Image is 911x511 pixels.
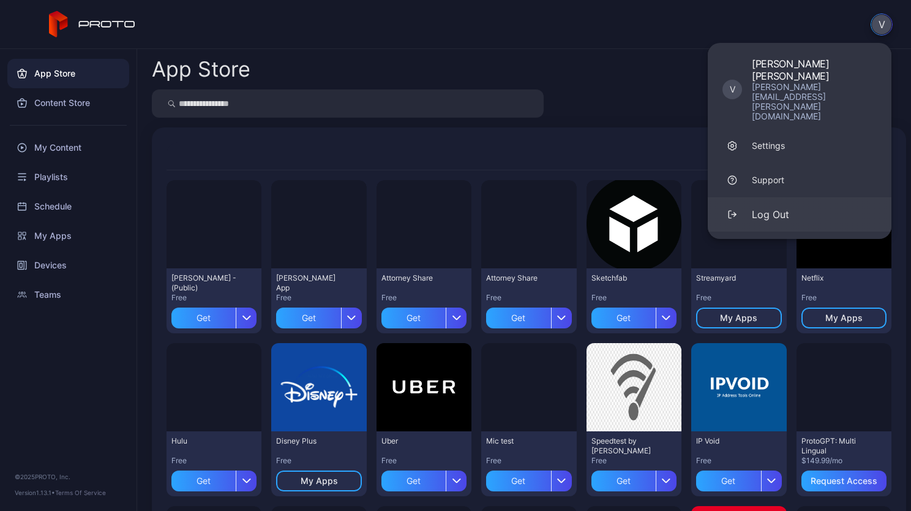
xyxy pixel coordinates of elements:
a: Settings [708,129,891,163]
div: David N Persona - (Public) [171,273,239,293]
div: Get [486,471,550,491]
div: Free [696,456,781,466]
button: Get [381,303,467,328]
button: Get [381,466,467,491]
button: Get [171,303,257,328]
button: V [871,13,893,36]
div: Attorney Share [486,273,553,283]
div: IP Void [696,436,763,446]
div: App Store [152,59,250,80]
div: Free [801,293,887,303]
a: Schedule [7,192,129,221]
div: Netflix [801,273,869,283]
button: Get [486,466,571,491]
span: Version 1.13.1 • [15,489,55,496]
div: Free [591,293,677,303]
div: Free [591,456,677,466]
div: Get [591,308,656,328]
button: Get [591,303,677,328]
div: Free [276,293,361,303]
div: Hulu [171,436,239,446]
button: Get [696,466,781,491]
div: Uber [381,436,449,446]
div: My Apps [301,476,338,486]
div: Get [591,471,656,491]
div: Free [486,293,571,303]
a: Support [708,163,891,197]
div: Free [381,293,467,303]
div: [PERSON_NAME][EMAIL_ADDRESS][PERSON_NAME][DOMAIN_NAME] [752,82,877,121]
div: Free [696,293,781,303]
button: Get [276,303,361,328]
div: Get [486,308,550,328]
div: My Apps [825,313,863,323]
div: Free [171,293,257,303]
div: Log Out [752,207,789,222]
div: Get [276,308,340,328]
div: Free [381,456,467,466]
a: App Store [7,59,129,88]
a: My Content [7,133,129,162]
div: $149.99/mo [801,456,887,466]
div: Mic test [486,436,553,446]
div: Get [696,471,760,491]
div: Attorney Share [381,273,449,283]
button: My Apps [276,471,361,491]
a: Playlists [7,162,129,192]
div: My Apps [720,313,757,323]
div: Free [276,456,361,466]
button: Log Out [708,197,891,232]
button: Get [486,303,571,328]
div: ProtoGPT: Multi Lingual [801,436,869,456]
div: V [722,80,742,99]
div: Speedtest by Ookla [591,436,659,456]
div: Request Access [811,476,877,486]
div: Get [171,471,236,491]
div: Settings [752,140,785,152]
div: © 2025 PROTO, Inc. [15,472,122,482]
button: My Apps [801,308,887,328]
div: Disney Plus [276,436,343,446]
a: Teams [7,280,129,309]
div: Free [486,456,571,466]
div: Free [171,456,257,466]
button: Get [171,466,257,491]
div: Sketchfab [591,273,659,283]
a: Terms Of Service [55,489,106,496]
div: David Selfie App [276,273,343,293]
button: Request Access [801,471,887,491]
a: Content Store [7,88,129,118]
div: Get [381,471,446,491]
button: Get [591,466,677,491]
div: Streamyard [696,273,763,283]
a: V[PERSON_NAME] [PERSON_NAME][PERSON_NAME][EMAIL_ADDRESS][PERSON_NAME][DOMAIN_NAME] [708,50,891,129]
a: My Apps [7,221,129,251]
div: Get [381,308,446,328]
div: [PERSON_NAME] [PERSON_NAME] [752,58,877,82]
div: Get [171,308,236,328]
button: My Apps [696,308,781,328]
div: Support [752,174,784,186]
a: Devices [7,251,129,280]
